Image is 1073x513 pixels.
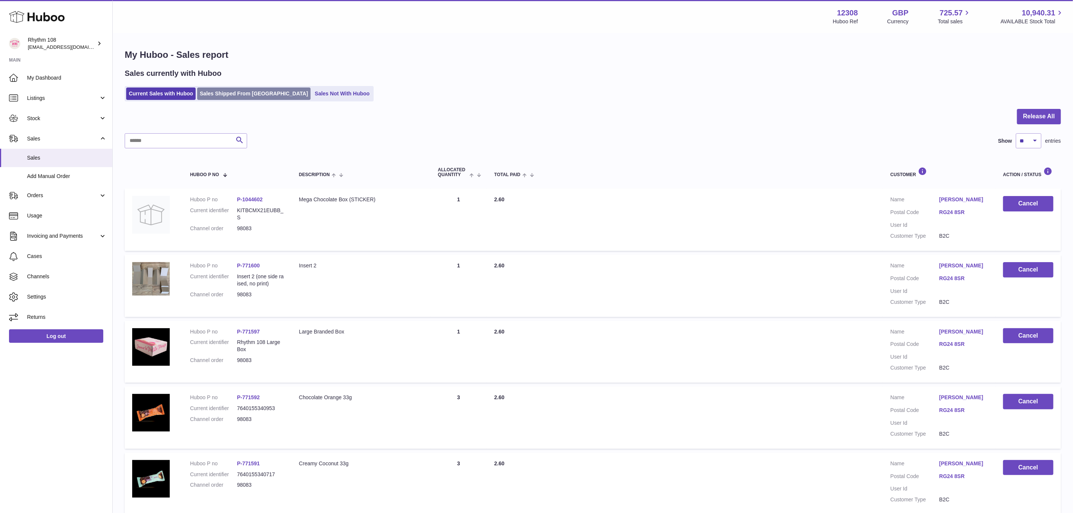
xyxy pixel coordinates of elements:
[27,74,107,81] span: My Dashboard
[494,196,504,202] span: 2.60
[1017,109,1061,124] button: Release All
[237,339,284,353] dd: Rhythm 108 Large Box
[890,328,939,337] dt: Name
[27,192,99,199] span: Orders
[1001,8,1064,25] a: 10,940.31 AVAILABLE Stock Total
[237,273,284,287] dd: Insert 2 (one side raised, no print)
[197,88,311,100] a: Sales Shipped From [GEOGRAPHIC_DATA]
[190,357,237,364] dt: Channel order
[1003,460,1053,475] button: Cancel
[132,328,170,366] img: 123081684744870.jpg
[998,137,1012,145] label: Show
[938,18,971,25] span: Total sales
[938,8,971,25] a: 725.57 Total sales
[890,473,939,482] dt: Postal Code
[237,471,284,478] dd: 7640155340717
[887,18,909,25] div: Currency
[890,460,939,469] dt: Name
[430,321,487,383] td: 1
[190,394,237,401] dt: Huboo P no
[939,299,988,306] dd: B2C
[939,196,988,203] a: [PERSON_NAME]
[890,299,939,306] dt: Customer Type
[132,460,170,498] img: 123081684745583.jpg
[27,173,107,180] span: Add Manual Order
[190,328,237,335] dt: Huboo P no
[299,394,423,401] div: Chocolate Orange 33g
[890,222,939,229] dt: User Id
[1001,18,1064,25] span: AVAILABLE Stock Total
[890,485,939,492] dt: User Id
[132,196,170,234] img: no-photo.jpg
[890,407,939,416] dt: Postal Code
[190,225,237,232] dt: Channel order
[892,8,909,18] strong: GBP
[299,196,423,203] div: Mega Chocolate Box (STICKER)
[890,430,939,438] dt: Customer Type
[237,207,284,221] dd: KITBCMX21EUBB_S
[27,232,99,240] span: Invoicing and Payments
[1045,137,1061,145] span: entries
[494,460,504,466] span: 2.60
[494,263,504,269] span: 2.60
[833,18,858,25] div: Huboo Ref
[237,416,284,423] dd: 98083
[28,44,110,50] span: [EMAIL_ADDRESS][DOMAIN_NAME]
[27,95,99,102] span: Listings
[939,394,988,401] a: [PERSON_NAME]
[430,255,487,317] td: 1
[190,339,237,353] dt: Current identifier
[1022,8,1055,18] span: 10,940.31
[299,172,330,177] span: Description
[27,273,107,280] span: Channels
[1003,262,1053,278] button: Cancel
[939,232,988,240] dd: B2C
[299,328,423,335] div: Large Branded Box
[939,496,988,503] dd: B2C
[125,49,1061,61] h1: My Huboo - Sales report
[27,293,107,300] span: Settings
[237,405,284,412] dd: 7640155340953
[237,460,260,466] a: P-771591
[125,68,222,78] h2: Sales currently with Huboo
[939,473,988,480] a: RG24 8SR
[430,386,487,449] td: 3
[939,407,988,414] a: RG24 8SR
[190,405,237,412] dt: Current identifier
[299,460,423,467] div: Creamy Coconut 33g
[890,167,988,177] div: Customer
[27,154,107,161] span: Sales
[430,189,487,251] td: 1
[27,253,107,260] span: Cases
[9,329,103,343] a: Log out
[312,88,372,100] a: Sales Not With Huboo
[190,207,237,221] dt: Current identifier
[237,263,260,269] a: P-771600
[890,394,939,403] dt: Name
[190,262,237,269] dt: Huboo P no
[27,212,107,219] span: Usage
[190,273,237,287] dt: Current identifier
[890,364,939,371] dt: Customer Type
[237,357,284,364] dd: 98083
[27,314,107,321] span: Returns
[126,88,196,100] a: Current Sales with Huboo
[890,341,939,350] dt: Postal Code
[939,460,988,467] a: [PERSON_NAME]
[939,430,988,438] dd: B2C
[890,232,939,240] dt: Customer Type
[237,196,263,202] a: P-1044602
[494,394,504,400] span: 2.60
[237,291,284,298] dd: 98083
[890,275,939,284] dt: Postal Code
[1003,196,1053,211] button: Cancel
[890,262,939,271] dt: Name
[9,38,20,49] img: orders@rhythm108.com
[890,288,939,295] dt: User Id
[237,481,284,489] dd: 98083
[890,496,939,503] dt: Customer Type
[939,364,988,371] dd: B2C
[890,353,939,361] dt: User Id
[890,209,939,218] dt: Postal Code
[132,394,170,432] img: 123081684745551.jpg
